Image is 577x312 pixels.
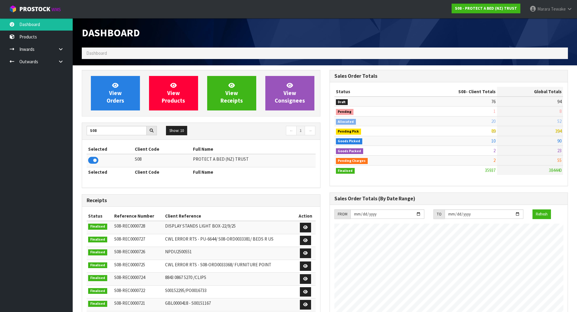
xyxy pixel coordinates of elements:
span: S08-REC0000726 [114,249,145,255]
span: Finalised [336,168,355,174]
th: Global Totals [497,87,563,97]
span: 23 [557,148,562,153]
span: 10 [491,138,496,144]
span: CWL ERROR RTS - PU-6644/ S08-ORD0033381/ BEDS R US [165,236,274,242]
td: S08 [133,154,191,167]
span: 90 [557,138,562,144]
h3: Sales Order Totals (By Date Range) [334,196,563,202]
span: 2 [493,157,496,163]
th: Full Name [191,167,315,177]
a: ViewProducts [149,76,198,110]
a: ViewReceipts [207,76,256,110]
th: - Client Totals [410,87,497,97]
a: ViewConsignees [265,76,314,110]
span: Dashboard [82,26,140,39]
th: Status [87,211,113,221]
a: ← [286,126,297,136]
span: 35937 [485,167,496,173]
span: Finalised [88,249,107,255]
span: Pending Charges [336,158,368,164]
th: Status [334,87,410,97]
a: → [305,126,315,136]
span: S08-REC0000727 [114,236,145,242]
span: 394 [555,128,562,134]
span: Dashboard [86,50,107,56]
th: Full Name [191,144,315,154]
div: TO [433,209,445,219]
span: View Orders [107,82,124,104]
span: 8 [559,108,562,114]
h3: Sales Order Totals [334,73,563,79]
span: Goods Picked [336,138,363,144]
span: 94 [557,99,562,104]
span: 76 [491,99,496,104]
span: Finalised [88,301,107,307]
th: Selected [87,144,133,154]
span: 52 [557,118,562,124]
span: Finalised [88,237,107,243]
th: Reference Number [113,211,164,221]
span: 20 [491,118,496,124]
th: Client Code [133,144,191,154]
span: Pending [336,109,354,115]
span: 2 [493,148,496,153]
span: 89 [491,128,496,134]
th: Client Code [133,167,191,177]
nav: Page navigation [206,126,316,136]
span: S08-REC0000728 [114,223,145,229]
input: Search clients [87,126,147,135]
span: S08-REC0000725 [114,262,145,268]
span: 8843 0867 5270 /CLIPS [165,274,206,280]
span: DISPLAY STANDS LIGHT BOX-22/9/25 [165,223,236,229]
button: Refresh [532,209,551,219]
small: WMS [51,7,61,12]
th: Client Reference [164,211,296,221]
span: Allocated [336,119,356,125]
h3: Receipts [87,198,316,203]
span: Goods Packed [336,148,363,154]
a: ViewOrders [91,76,140,110]
strong: S08 - PROTECT A BED (NZ) TRUST [455,6,517,11]
a: S08 - PROTECT A BED (NZ) TRUST [452,4,520,13]
span: CWL ERROR RTS - S08-ORD0033368/ FURNITURE POINT [165,262,271,268]
span: Tewake [551,6,566,12]
span: ProStock [19,5,50,13]
span: Draft [336,99,348,105]
button: Show: 10 [166,126,187,136]
span: Pending Pick [336,129,361,135]
span: Finalised [88,275,107,281]
span: S00152295/PO0016733 [165,287,207,293]
img: cube-alt.png [9,5,17,13]
span: Finalised [88,288,107,294]
span: 384440 [549,167,562,173]
span: NPDU2500551 [165,249,192,255]
span: Marara [537,6,550,12]
span: 55 [557,157,562,163]
span: View Consignees [275,82,305,104]
span: S08-REC0000721 [114,300,145,306]
span: S08-REC0000722 [114,287,145,293]
span: Finalised [88,262,107,268]
span: S08-REC0000724 [114,274,145,280]
div: FROM [334,209,350,219]
th: Action [296,211,315,221]
span: GBL0000418 - S00151167 [165,300,211,306]
a: 1 [296,126,305,136]
span: View Receipts [221,82,243,104]
span: 1 [493,108,496,114]
span: View Products [162,82,185,104]
span: Finalised [88,224,107,230]
span: S08 [458,89,466,94]
td: PROTECT A BED (NZ) TRUST [191,154,315,167]
th: Selected [87,167,133,177]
